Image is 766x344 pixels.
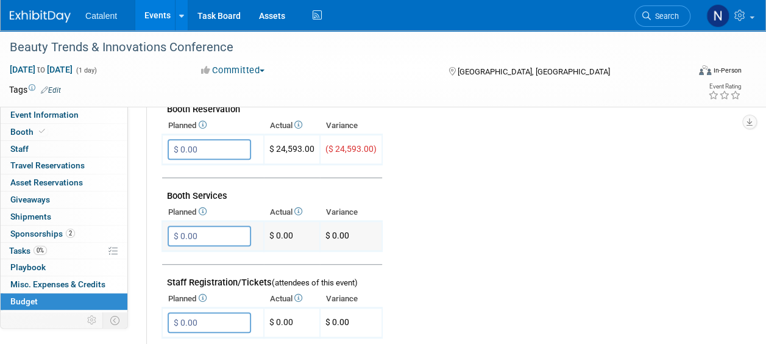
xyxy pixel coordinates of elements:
th: Actual [264,290,320,307]
span: to [35,65,47,74]
span: Travel Reservations [10,160,85,170]
a: Booth [1,124,127,140]
span: 2 [66,229,75,238]
i: Booth reservation complete [39,128,45,135]
span: $ 24,593.00 [269,144,314,154]
th: Planned [162,117,264,134]
th: Actual [264,117,320,134]
td: Toggle Event Tabs [103,312,128,328]
span: 0% [34,246,47,255]
a: Travel Reservations [1,157,127,174]
span: [DATE] [DATE] [9,64,73,75]
a: Playbook [1,259,127,276]
img: Format-Inperson.png [699,65,711,75]
td: $ 0.00 [264,308,320,338]
th: Planned [162,204,264,221]
th: Variance [320,117,382,134]
span: Catalent [85,11,117,21]
a: Sponsorships2 [1,226,127,242]
a: Asset Reservations [1,174,127,191]
span: $ 0.00 [325,317,349,327]
td: Personalize Event Tab Strip [82,312,103,328]
td: $ 0.00 [264,221,320,251]
span: Search [651,12,679,21]
span: Misc. Expenses & Credits [10,279,105,289]
th: Planned [162,290,264,307]
img: Nicole Bullock [706,4,729,27]
span: [GEOGRAPHIC_DATA], [GEOGRAPHIC_DATA] [458,67,610,76]
span: Event Information [10,110,79,120]
span: Shipments [10,212,51,221]
a: Search [634,5,690,27]
a: Shipments [1,209,127,225]
span: (attendees of this event) [272,278,358,287]
td: Booth Services [162,178,382,204]
span: ($ 24,593.00) [325,144,377,154]
span: Tasks [9,246,47,256]
td: Tags [9,84,61,96]
a: Tasks0% [1,243,127,259]
div: Event Rating [708,84,741,90]
span: (1 day) [75,66,97,74]
span: Sponsorships [10,229,75,238]
a: Edit [41,86,61,95]
span: $ 0.00 [325,231,349,240]
span: Playbook [10,262,46,272]
img: ExhibitDay [10,10,71,23]
span: Budget [10,296,38,306]
td: Staff Registration/Tickets [162,265,382,291]
th: Variance [320,204,382,221]
a: Event Information [1,107,127,123]
span: Giveaways [10,195,50,204]
a: Staff [1,141,127,157]
th: Variance [320,290,382,307]
span: Staff [10,144,29,154]
a: Misc. Expenses & Credits [1,276,127,293]
a: Giveaways [1,192,127,208]
th: Actual [264,204,320,221]
span: Booth [10,127,48,137]
a: Budget [1,293,127,310]
span: Asset Reservations [10,177,83,187]
button: Committed [197,64,269,77]
div: Beauty Trends & Innovations Conference [5,37,679,59]
div: In-Person [713,66,742,75]
div: Event Format [635,63,742,82]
